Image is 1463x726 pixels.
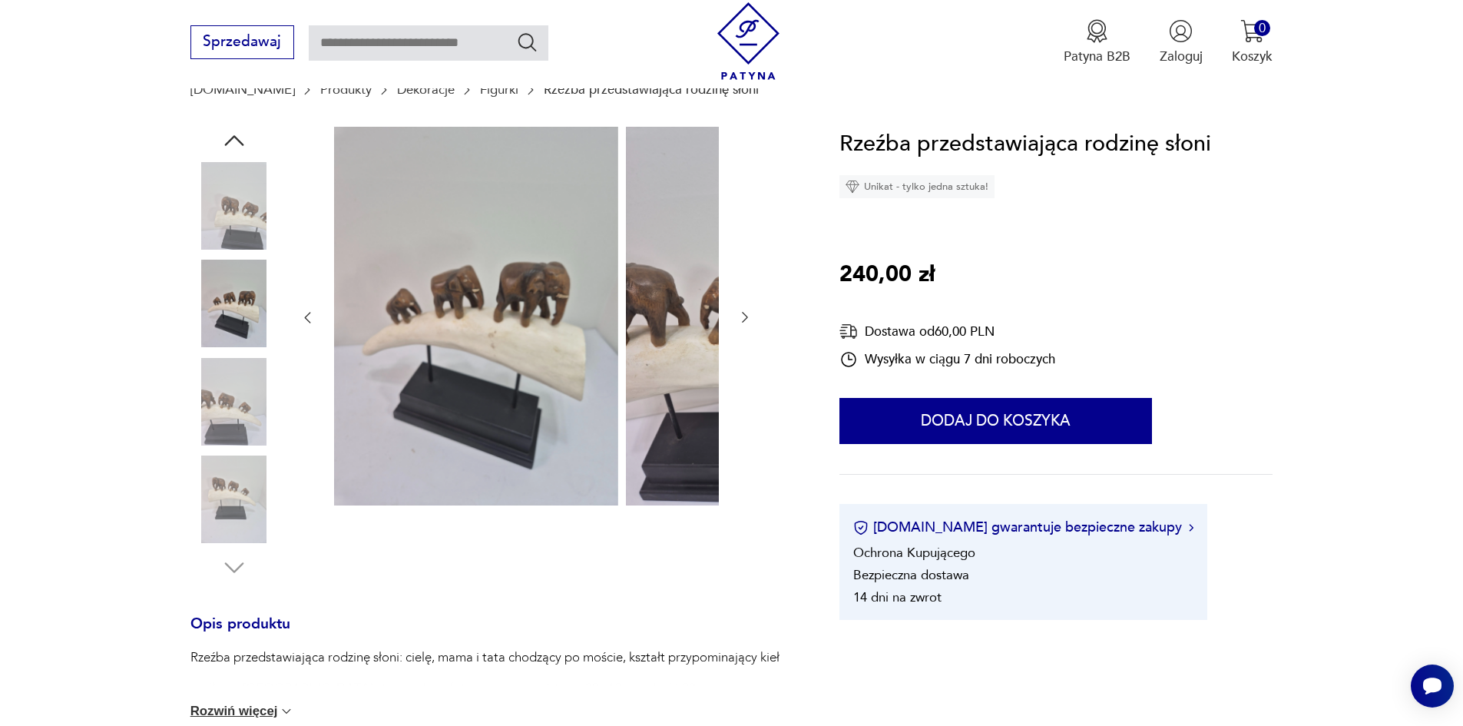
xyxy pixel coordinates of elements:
img: Ikona strzałki w prawo [1189,524,1193,532]
div: Dostawa od 60,00 PLN [839,322,1055,341]
button: Dodaj do koszyka [839,398,1152,444]
img: Ikona medalu [1085,19,1109,43]
p: Zaloguj [1160,48,1203,65]
div: Wysyłka w ciągu 7 dni roboczych [839,350,1055,369]
a: Dekoracje [397,82,455,97]
button: [DOMAIN_NAME] gwarantuje bezpieczne zakupy [853,518,1193,537]
p: Patyna B2B [1064,48,1130,65]
button: Sprzedawaj [190,25,294,59]
p: Rzeźba przedstawiająca rodzinę słoni: cielę, mama i tata chodzący po moście, kształt przypominają... [190,648,779,667]
img: Ikona diamentu [846,180,859,194]
img: Zdjęcie produktu Rzeźba przedstawiająca rodzinę słoni [626,127,910,506]
a: [DOMAIN_NAME] [190,82,295,97]
img: Ikonka użytkownika [1169,19,1193,43]
li: Bezpieczna dostawa [853,566,969,584]
li: 14 dni na zwrot [853,588,942,606]
a: Produkty [320,82,372,97]
img: Ikona certyfikatu [853,520,869,535]
img: Patyna - sklep z meblami i dekoracjami vintage [710,2,787,80]
img: Zdjęcie produktu Rzeźba przedstawiająca rodzinę słoni [190,162,278,250]
a: Sprzedawaj [190,37,294,49]
a: Figurki [480,82,518,97]
iframe: Smartsupp widget button [1411,665,1454,708]
img: Zdjęcie produktu Rzeźba przedstawiająca rodzinę słoni [334,127,618,506]
p: rzeźba w [GEOGRAPHIC_DATA] stanie jak na foto wymiary podstawa 30x 13 wysokość 38 cm [190,679,779,698]
img: Zdjęcie produktu Rzeźba przedstawiająca rodzinę słoni [190,456,278,543]
div: Unikat - tylko jedna sztuka! [839,175,995,198]
img: Zdjęcie produktu Rzeźba przedstawiająca rodzinę słoni [190,358,278,446]
p: Koszyk [1232,48,1273,65]
h1: Rzeźba przedstawiająca rodzinę słoni [839,127,1211,162]
p: 240,00 zł [839,257,935,293]
button: 0Koszyk [1232,19,1273,65]
h3: Opis produktu [190,618,796,649]
button: Szukaj [516,31,538,53]
button: Rozwiń więcej [190,704,295,719]
img: Ikona dostawy [839,322,858,341]
button: Zaloguj [1160,19,1203,65]
p: Rzeźba przedstawiająca rodzinę słoni [544,82,759,97]
div: 0 [1254,20,1270,36]
img: chevron down [279,704,294,719]
button: Patyna B2B [1064,19,1130,65]
img: Ikona koszyka [1240,19,1264,43]
li: Ochrona Kupującego [853,544,975,562]
a: Ikona medaluPatyna B2B [1064,19,1130,65]
img: Zdjęcie produktu Rzeźba przedstawiająca rodzinę słoni [190,260,278,347]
